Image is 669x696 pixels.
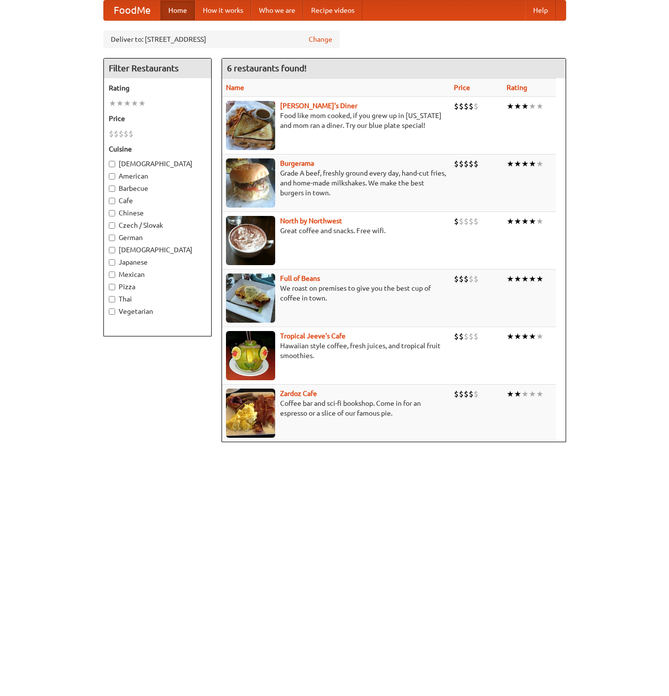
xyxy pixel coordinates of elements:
[459,216,464,227] li: $
[109,98,116,109] li: ★
[226,389,275,438] img: zardoz.jpg
[507,101,514,112] li: ★
[474,158,478,169] li: $
[474,101,478,112] li: $
[280,274,320,282] b: Full of Beans
[160,0,195,20] a: Home
[474,273,478,284] li: $
[474,216,478,227] li: $
[109,233,206,242] label: German
[226,168,446,198] p: Grade A beef, freshly ground every day, hand-cut fries, and home-made milkshakes. We make the bes...
[280,217,342,225] a: North by Northwest
[109,210,115,216] input: Chinese
[226,111,446,130] p: Food like mom cooked, if you grew up in [US_STATE] and mom ran a diner. Try our blue plate special!
[109,198,115,204] input: Cafe
[109,159,206,169] label: [DEMOGRAPHIC_DATA]
[459,389,464,399] li: $
[280,390,317,397] b: Zardoz Cafe
[226,101,275,150] img: sallys.jpg
[507,158,514,169] li: ★
[454,101,459,112] li: $
[226,398,446,418] p: Coffee bar and sci-fi bookshop. Come in for an espresso or a slice of our famous pie.
[109,208,206,218] label: Chinese
[109,245,206,255] label: [DEMOGRAPHIC_DATA]
[454,216,459,227] li: $
[464,216,469,227] li: $
[514,389,521,399] li: ★
[469,273,474,284] li: $
[529,389,536,399] li: ★
[251,0,303,20] a: Who we are
[226,273,275,323] img: beans.jpg
[227,63,307,73] ng-pluralize: 6 restaurants found!
[109,222,115,229] input: Czech / Slovak
[474,331,478,342] li: $
[124,98,131,109] li: ★
[226,216,275,265] img: north.jpg
[109,296,115,303] input: Thai
[280,332,346,340] b: Tropical Jeeve's Cafe
[536,216,543,227] li: ★
[109,196,206,206] label: Cafe
[124,128,128,139] li: $
[525,0,556,20] a: Help
[131,98,138,109] li: ★
[469,216,474,227] li: $
[464,273,469,284] li: $
[109,220,206,230] label: Czech / Slovak
[109,183,206,193] label: Barbecue
[109,257,206,267] label: Japanese
[459,158,464,169] li: $
[109,247,115,253] input: [DEMOGRAPHIC_DATA]
[109,284,115,290] input: Pizza
[454,389,459,399] li: $
[109,171,206,181] label: American
[514,158,521,169] li: ★
[119,128,124,139] li: $
[459,273,464,284] li: $
[280,159,314,167] a: Burgerama
[226,226,446,236] p: Great coffee and snacks. Free wifi.
[195,0,251,20] a: How it works
[469,331,474,342] li: $
[529,101,536,112] li: ★
[507,389,514,399] li: ★
[469,158,474,169] li: $
[536,101,543,112] li: ★
[128,128,133,139] li: $
[459,101,464,112] li: $
[507,331,514,342] li: ★
[109,144,206,154] h5: Cuisine
[464,331,469,342] li: $
[104,0,160,20] a: FoodMe
[514,216,521,227] li: ★
[521,389,529,399] li: ★
[109,173,115,180] input: American
[109,282,206,292] label: Pizza
[469,389,474,399] li: $
[507,273,514,284] li: ★
[109,306,206,316] label: Vegetarian
[514,331,521,342] li: ★
[536,158,543,169] li: ★
[454,84,470,91] a: Price
[514,101,521,112] li: ★
[226,331,275,380] img: jeeves.jpg
[280,102,357,110] b: [PERSON_NAME]'s Diner
[114,128,119,139] li: $
[536,273,543,284] li: ★
[109,185,115,192] input: Barbecue
[521,331,529,342] li: ★
[109,308,115,315] input: Vegetarian
[529,331,536,342] li: ★
[469,101,474,112] li: $
[529,273,536,284] li: ★
[536,331,543,342] li: ★
[109,294,206,304] label: Thai
[507,216,514,227] li: ★
[303,0,362,20] a: Recipe videos
[464,101,469,112] li: $
[109,114,206,123] h5: Price
[226,283,446,303] p: We roast on premises to give you the best cup of coffee in town.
